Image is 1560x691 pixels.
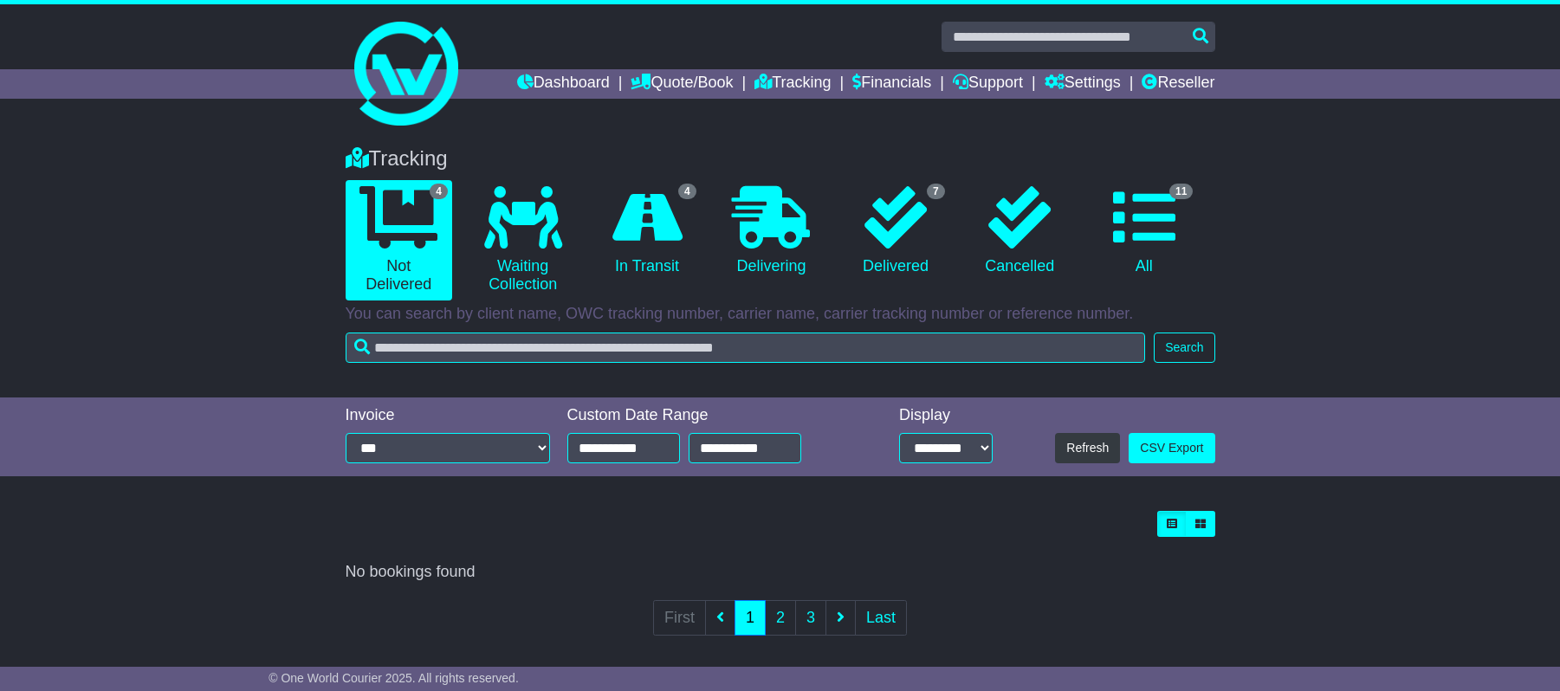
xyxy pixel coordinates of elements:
[927,184,945,199] span: 7
[754,69,831,99] a: Tracking
[765,600,796,636] a: 2
[346,406,550,425] div: Invoice
[852,69,931,99] a: Financials
[795,600,826,636] a: 3
[517,69,610,99] a: Dashboard
[967,180,1073,282] a: Cancelled
[430,184,448,199] span: 4
[1129,433,1214,463] a: CSV Export
[269,671,519,685] span: © One World Courier 2025. All rights reserved.
[842,180,948,282] a: 7 Delivered
[469,180,576,300] a: Waiting Collection
[1169,184,1193,199] span: 11
[678,184,696,199] span: 4
[899,406,993,425] div: Display
[346,180,452,300] a: 4 Not Delivered
[567,406,845,425] div: Custom Date Range
[1154,333,1214,363] button: Search
[346,563,1215,582] div: No bookings found
[1142,69,1214,99] a: Reseller
[718,180,825,282] a: Delivering
[346,305,1215,324] p: You can search by client name, OWC tracking number, carrier name, carrier tracking number or refe...
[631,69,733,99] a: Quote/Book
[953,69,1023,99] a: Support
[855,600,907,636] a: Last
[1055,433,1120,463] button: Refresh
[593,180,700,282] a: 4 In Transit
[1091,180,1197,282] a: 11 All
[337,146,1224,171] div: Tracking
[735,600,766,636] a: 1
[1045,69,1121,99] a: Settings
